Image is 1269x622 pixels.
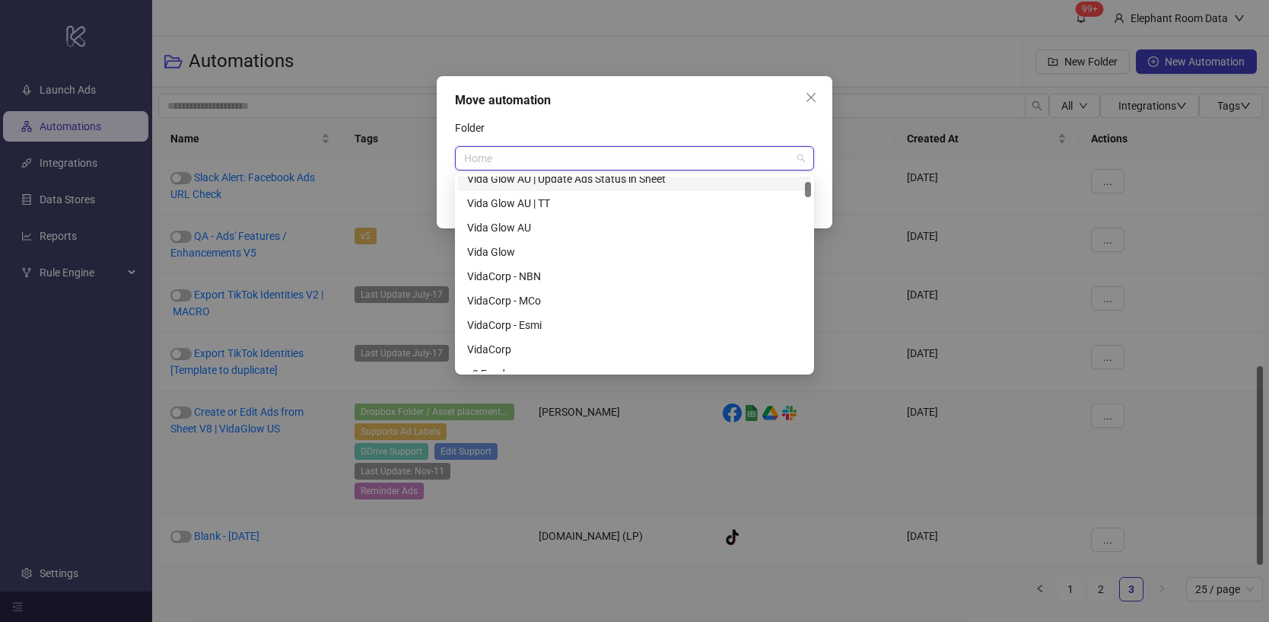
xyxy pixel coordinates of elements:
[467,171,802,187] div: Vida Glow AU | Update Ads Status in Sheet
[458,167,811,191] div: Vida Glow AU | Update Ads Status in Sheet
[458,337,811,362] div: VidaCorp
[467,341,802,358] div: VidaCorp
[467,317,802,333] div: VidaCorp - Esmi
[458,362,811,386] div: v2 Food
[467,195,802,212] div: Vida Glow AU | TT
[467,219,802,236] div: Vida Glow AU
[458,215,811,240] div: Vida Glow AU
[455,116,495,140] label: Folder
[467,365,802,382] div: v2 Food
[799,85,823,110] button: Close
[458,289,811,313] div: VidaCorp - MCo
[467,244,802,260] div: Vida Glow
[805,91,817,104] span: close
[455,91,814,110] div: Move automation
[458,191,811,215] div: Vida Glow AU | TT
[458,264,811,289] div: VidaCorp - NBN
[458,240,811,264] div: Vida Glow
[464,147,805,170] span: Home
[458,313,811,337] div: VidaCorp - Esmi
[467,292,802,309] div: VidaCorp - MCo
[467,268,802,285] div: VidaCorp - NBN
